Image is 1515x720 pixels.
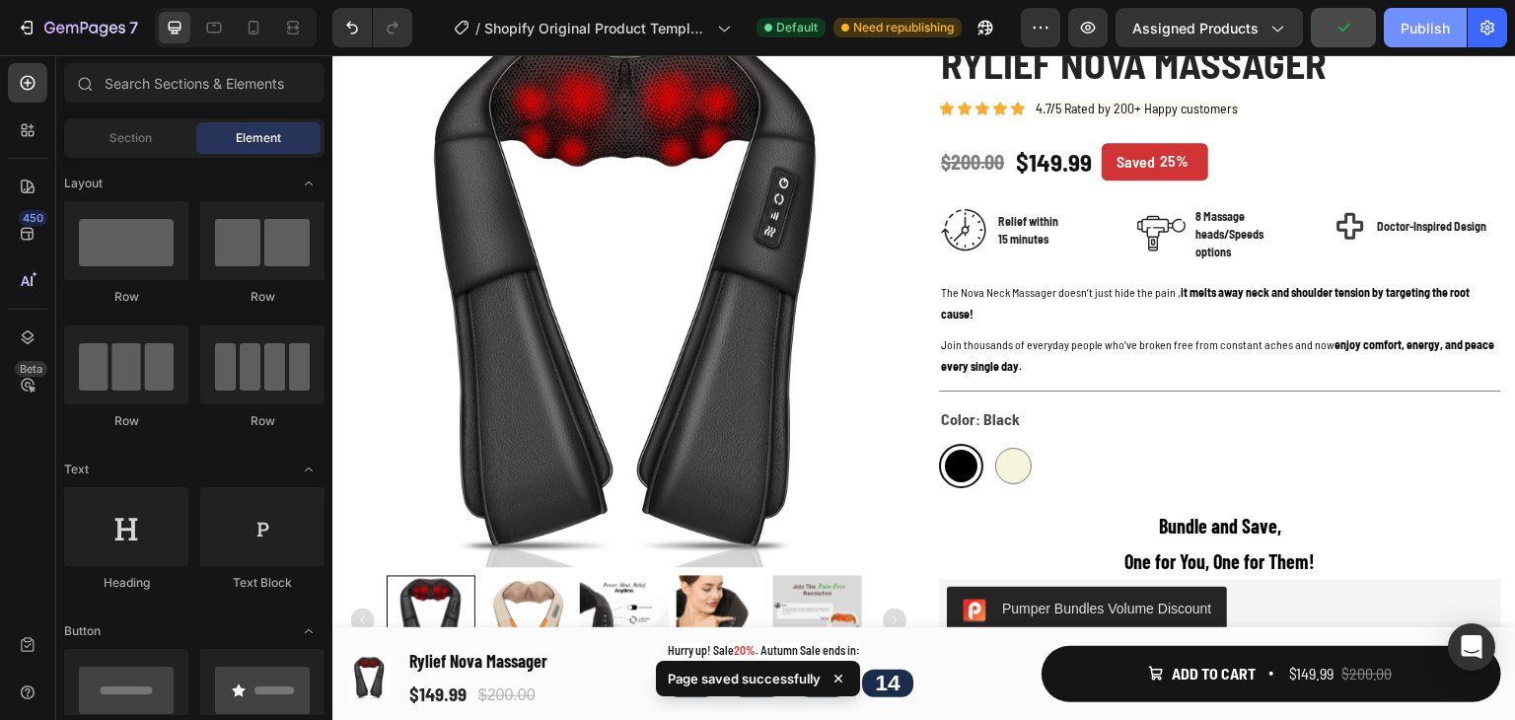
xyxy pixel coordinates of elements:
[827,459,949,482] strong: Bundle and Save,
[200,288,325,306] div: Row
[64,288,188,306] div: Row
[335,588,401,602] span: Hurry up! Sale
[64,574,188,592] div: Heading
[542,614,568,642] div: 14
[8,8,147,47] button: 7
[1448,623,1495,671] div: Open Intercom Messenger
[609,279,1167,322] p: Join thousands of everyday people who’ve broken free from constant aches and now
[609,227,1167,269] p: The Nova Neck Massager doesn’t just hide the pain ,
[129,16,138,39] p: 7
[609,282,1162,318] strong: enjoy comfort, energy, and peace every single day.
[1008,603,1062,635] div: $200.00
[74,591,293,621] h1: Rylief Nova Massager
[15,361,47,377] div: Beta
[955,603,1004,635] div: $149.99
[64,461,89,478] span: Text
[477,614,503,642] div: 59
[332,8,412,47] div: Undo/Redo
[666,157,726,175] p: Relief within
[781,92,826,121] div: Saved
[64,63,325,103] input: Search Sections & Elements
[293,454,325,485] span: Toggle open
[670,543,879,564] div: Pumper Bundles Volume Discount
[346,614,372,642] div: 00
[776,19,818,36] span: Default
[805,154,854,202] img: Alt Image
[332,55,1515,720] iframe: Design area
[293,168,325,199] span: Toggle open
[826,92,858,119] div: 25%
[74,625,135,654] div: $149.99
[709,591,1169,647] button: Add to cart
[1045,164,1154,178] strong: Doctor-Inspired Design
[793,494,983,518] strong: One for You, One for Them!
[839,605,923,633] div: Add to cart
[1401,18,1450,38] div: Publish
[1384,8,1467,47] button: Publish
[64,412,188,430] div: Row
[293,615,325,647] span: Toggle open
[666,175,726,192] p: 15 minutes
[864,152,970,205] p: 8 Massage heads/Speeds options
[484,18,709,38] span: Shopify Original Product Template
[411,614,437,642] div: 17
[607,453,1169,524] div: Rich Text Editor. Editing area: main
[607,92,674,121] div: $200.00
[614,532,895,579] button: Pumper Bundles Volume Discount
[19,210,47,226] div: 450
[64,622,101,640] span: Button
[630,543,654,567] img: CIumv63twf4CEAE=.png
[236,129,281,147] span: Element
[668,669,821,688] p: Page saved successfully
[1116,8,1303,47] button: Assigned Products
[609,230,1137,265] strong: it melts away neck and shoulder tension by targeting the root cause!
[143,626,204,654] div: $200.00
[607,348,689,381] legend: Color: Black
[550,553,574,577] button: Carousel Next Arrow
[1132,18,1259,38] span: Assigned Products
[703,44,905,61] span: 4.7/5 Rated by 200+ Happy customers
[607,150,656,199] img: Alt Image
[853,19,954,36] span: Need republishing
[64,175,103,192] span: Layout
[200,574,325,592] div: Text Block
[109,129,152,147] span: Section
[401,588,423,602] span: 20%
[682,89,761,125] div: $149.99
[423,588,528,602] span: . Autumn Sale ends in:
[200,412,325,430] div: Row
[475,18,480,38] span: /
